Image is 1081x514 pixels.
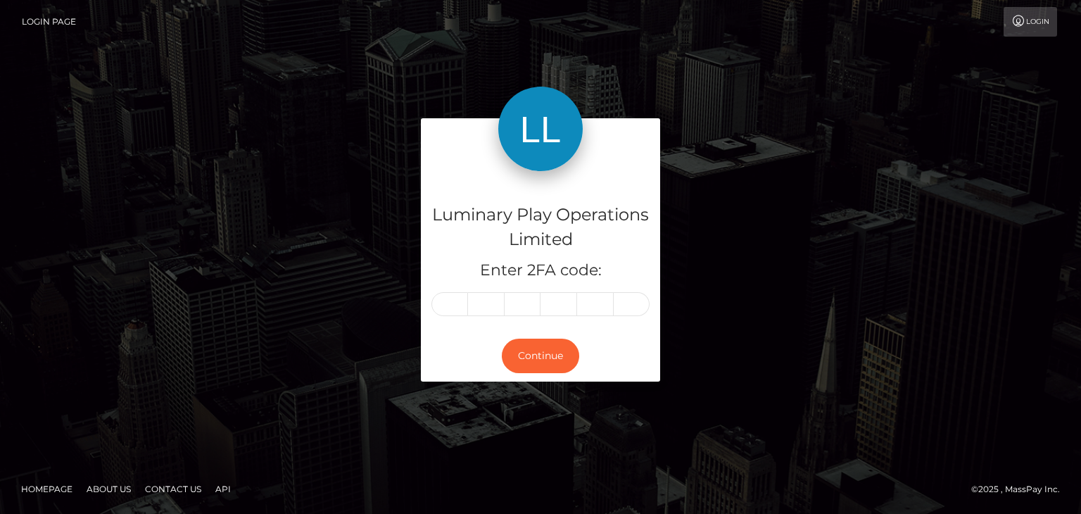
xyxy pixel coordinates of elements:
a: Homepage [15,478,78,500]
a: Contact Us [139,478,207,500]
img: Luminary Play Operations Limited [498,87,583,171]
a: About Us [81,478,137,500]
h4: Luminary Play Operations Limited [431,203,650,252]
a: Login [1004,7,1057,37]
a: API [210,478,236,500]
a: Login Page [22,7,76,37]
h5: Enter 2FA code: [431,260,650,282]
button: Continue [502,339,579,373]
div: © 2025 , MassPay Inc. [971,482,1070,497]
